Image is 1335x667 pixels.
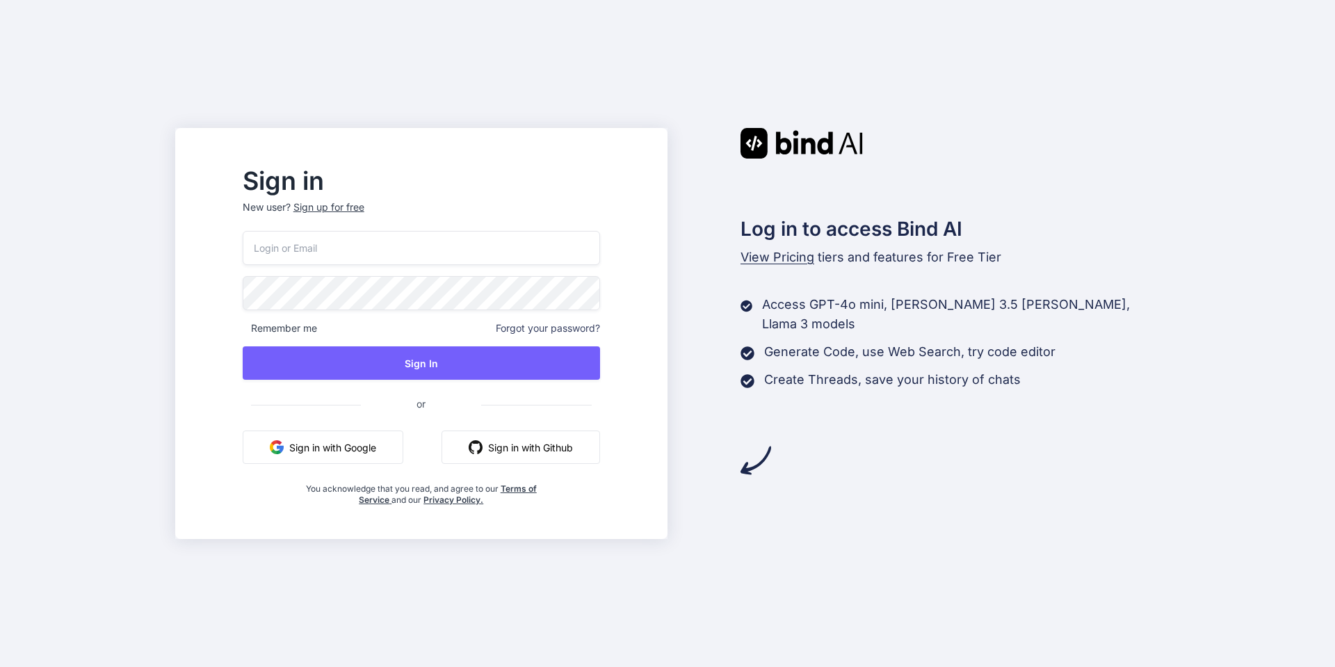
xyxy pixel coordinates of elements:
img: google [270,440,284,454]
a: Terms of Service [359,483,537,505]
span: Remember me [243,321,317,335]
img: arrow [741,445,771,476]
span: View Pricing [741,250,814,264]
input: Login or Email [243,231,600,265]
h2: Log in to access Bind AI [741,214,1160,243]
button: Sign In [243,346,600,380]
span: or [361,387,481,421]
p: Create Threads, save your history of chats [764,370,1021,389]
p: tiers and features for Free Tier [741,248,1160,267]
img: Bind AI logo [741,128,863,159]
a: Privacy Policy. [423,495,483,505]
h2: Sign in [243,170,600,192]
p: New user? [243,200,600,231]
span: Forgot your password? [496,321,600,335]
button: Sign in with Github [442,431,600,464]
p: Access GPT-4o mini, [PERSON_NAME] 3.5 [PERSON_NAME], Llama 3 models [762,295,1160,334]
img: github [469,440,483,454]
div: You acknowledge that you read, and agree to our and our [302,475,540,506]
div: Sign up for free [293,200,364,214]
button: Sign in with Google [243,431,403,464]
p: Generate Code, use Web Search, try code editor [764,342,1055,362]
